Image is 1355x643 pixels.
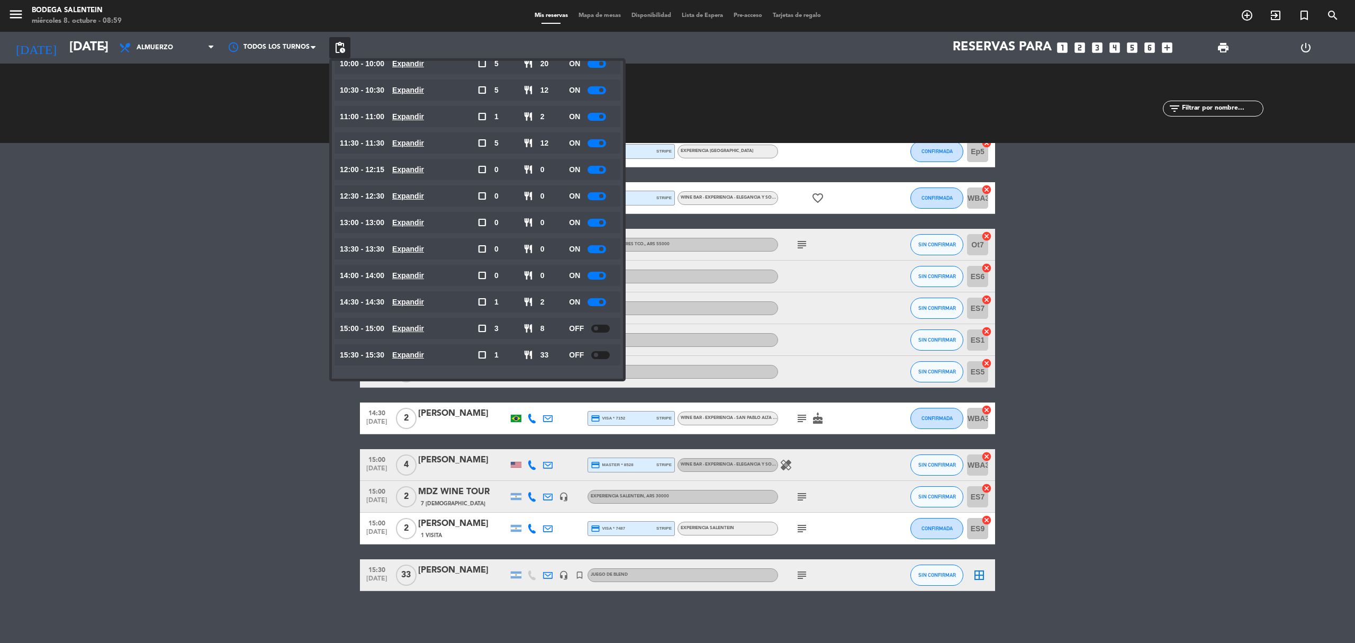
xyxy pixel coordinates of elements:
button: SIN CONFIRMAR [910,454,963,476]
button: CONFIRMADA [910,141,963,162]
button: SIN CONFIRMAR [910,329,963,351]
span: 5 [494,137,499,149]
span: 0 [494,243,499,255]
span: ON [569,84,580,96]
u: Expandir [392,218,424,227]
i: cancel [981,515,992,525]
span: restaurant [523,350,533,360]
i: filter_list [1168,102,1181,115]
i: credit_card [591,524,600,533]
span: 0 [494,164,499,176]
span: Mapa de mesas [573,13,626,19]
i: subject [796,569,808,582]
span: stripe [656,194,672,201]
span: Experiencia Salentein [681,526,734,530]
span: SIN CONFIRMAR [918,369,956,374]
div: [PERSON_NAME] [418,453,508,467]
span: 3 [494,323,499,335]
span: WINE BAR - EXPERIENCIA - ELEGANCIA Y SOFISTICACIÓN DE VALLE DE UCO [681,195,837,200]
span: SIN CONFIRMAR [918,337,956,343]
span: Reservas para [953,40,1052,55]
span: check_box_outline_blank [477,191,487,201]
span: SIN CONFIRMAR [918,305,956,311]
span: 0 [540,164,545,176]
span: restaurant [523,324,533,333]
i: subject [796,490,808,503]
div: Bodega Salentein [32,5,122,16]
span: check_box_outline_blank [477,165,487,174]
span: [DATE] [364,529,390,541]
span: 20 [540,58,549,70]
span: 33 [540,349,549,361]
span: stripe [656,461,672,468]
span: restaurant [523,59,533,68]
span: SIN CONFIRMAR [918,572,956,578]
i: cancel [981,231,992,242]
input: Filtrar por nombre... [1181,103,1263,114]
span: Experiencia [GEOGRAPHIC_DATA] [681,149,753,153]
i: credit_card [591,460,600,470]
span: Tour operadores tco. [591,242,670,246]
span: print [1217,41,1230,54]
span: check_box_outline_blank [477,85,487,95]
span: Tarjetas de regalo [767,13,826,19]
button: SIN CONFIRMAR [910,298,963,319]
i: looks_one [1055,41,1069,55]
span: restaurant [523,112,533,121]
span: ON [569,217,580,229]
button: SIN CONFIRMAR [910,234,963,255]
span: Disponibilidad [626,13,676,19]
span: check_box_outline_blank [477,112,487,121]
span: check_box_outline_blank [477,324,487,333]
i: arrow_drop_down [98,41,111,54]
u: Expandir [392,112,424,121]
span: check_box_outline_blank [477,271,487,280]
i: cancel [981,294,992,305]
span: restaurant [523,244,533,254]
i: looks_4 [1108,41,1122,55]
i: looks_5 [1125,41,1139,55]
span: 13:00 - 13:00 [340,217,384,229]
i: subject [796,522,808,535]
span: 14:00 - 14:00 [340,270,384,282]
i: add_circle_outline [1241,9,1253,22]
span: , ARS 30000 [644,494,669,498]
span: ON [569,58,580,70]
span: check_box_outline_blank [477,297,487,307]
span: 2 [396,486,417,507]
span: 5 [494,58,499,70]
span: 0 [540,243,545,255]
span: , ARS 55000 [645,242,670,246]
u: Expandir [392,192,424,200]
span: restaurant [523,138,533,148]
span: CONFIRMADA [922,148,953,154]
span: Almuerzo [137,44,173,51]
span: [DATE] [364,418,390,431]
button: CONFIRMADA [910,518,963,539]
span: restaurant [523,165,533,174]
span: 1 [494,296,499,308]
span: restaurant [523,191,533,201]
i: cancel [981,138,992,148]
div: [PERSON_NAME] [418,564,508,577]
u: Expandir [392,139,424,147]
i: subject [796,412,808,425]
span: ON [569,190,580,202]
u: Expandir [392,165,424,174]
button: SIN CONFIRMAR [910,266,963,287]
span: 0 [540,217,545,229]
i: cancel [981,326,992,337]
span: WINE BAR - EXPERIENCIA - ELEGANCIA Y SOFISTICACIÓN DE VALLE DE UCO [681,462,862,467]
span: check_box_outline_blank [477,138,487,148]
i: looks_two [1073,41,1087,55]
span: Juego de Blend [591,573,628,577]
span: stripe [656,525,672,532]
div: miércoles 8. octubre - 08:59 [32,16,122,26]
span: pending_actions [333,41,346,54]
span: 7 [DEMOGRAPHIC_DATA] [421,499,485,508]
span: CONFIRMADA [922,415,953,421]
button: CONFIRMADA [910,187,963,209]
div: LOG OUT [1264,32,1347,64]
span: 12 [540,84,549,96]
span: [DATE] [364,575,390,587]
